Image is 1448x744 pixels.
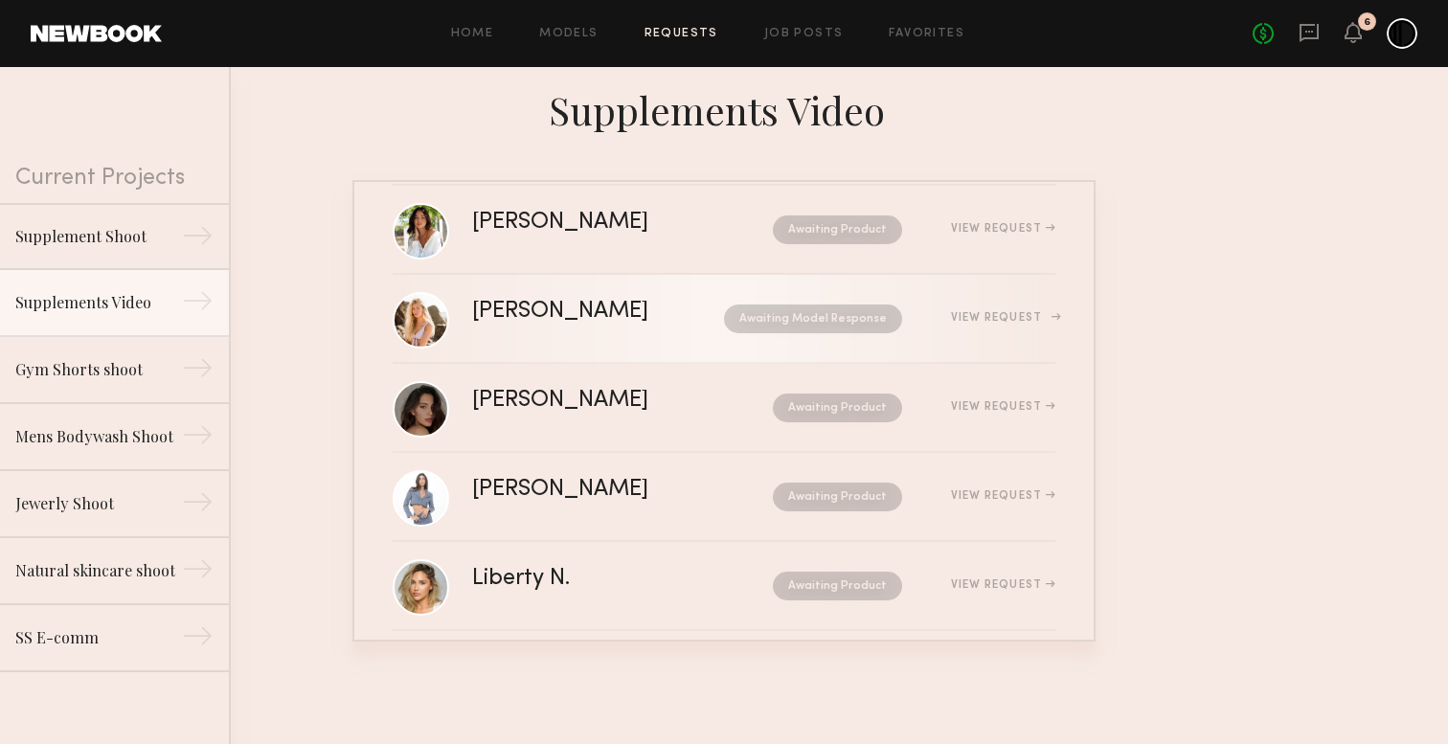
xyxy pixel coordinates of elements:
div: Jewerly Shoot [15,492,182,515]
div: [PERSON_NAME] [472,212,711,234]
div: View Request [951,312,1055,324]
div: → [182,419,214,458]
div: View Request [951,401,1055,413]
a: [PERSON_NAME]Awaiting ProductView Request [393,364,1055,453]
div: View Request [951,223,1055,235]
div: → [182,553,214,592]
div: → [182,620,214,659]
div: → [182,486,214,525]
div: Natural skincare shoot [15,559,182,582]
div: [PERSON_NAME] [472,390,711,412]
div: Gym Shorts shoot [15,358,182,381]
a: Job Posts [764,28,844,40]
div: → [182,352,214,391]
div: Supplement Shoot [15,225,182,248]
nb-request-status: Awaiting Product [773,483,902,511]
div: SS E-comm [15,626,182,649]
div: [PERSON_NAME] [472,301,687,323]
nb-request-status: Awaiting Model Response [724,304,902,333]
div: View Request [951,490,1055,502]
a: Home [451,28,494,40]
a: Requests [645,28,718,40]
div: Supplements Video [352,82,1096,134]
a: Favorites [889,28,964,40]
div: View Request [951,579,1055,591]
div: 6 [1364,17,1370,28]
a: Liberty N.Awaiting ProductView Request [393,542,1055,631]
div: → [182,285,214,324]
nb-request-status: Awaiting Product [773,394,902,422]
a: [PERSON_NAME]Awaiting ProductView Request [393,453,1055,542]
div: Liberty N. [472,568,671,590]
nb-request-status: Awaiting Product [773,215,902,244]
a: Models [539,28,598,40]
div: Mens Bodywash Shoot [15,425,182,448]
nb-request-status: Awaiting Product [773,572,902,600]
div: Supplements Video [15,291,182,314]
a: [PERSON_NAME]Awaiting ProductView Request [393,186,1055,275]
div: [PERSON_NAME] [472,479,711,501]
a: [PERSON_NAME]Awaiting Model ResponseView Request [393,275,1055,364]
div: → [182,220,214,259]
